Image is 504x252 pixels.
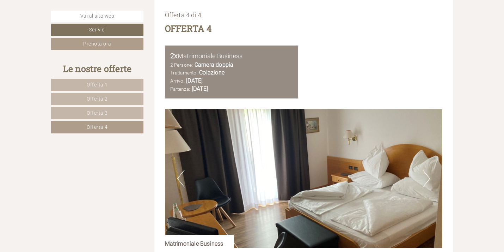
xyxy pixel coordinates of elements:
a: Prenota ora [51,38,143,50]
img: image [165,109,443,248]
div: Buon giorno, come possiamo aiutarla? [6,19,112,41]
div: Offerta 4 [165,22,212,35]
span: Offerta 4 di 4 [165,11,202,19]
div: Matrimoniale Business [170,51,293,61]
span: Offerta 4 [87,124,108,130]
a: Scrivici [51,24,143,36]
small: 2 Persone: [170,62,193,68]
b: Colazione [199,69,225,76]
div: Hotel Simpaty [11,21,109,26]
span: Offerta 2 [87,96,108,102]
small: 22:44 [11,35,109,40]
span: Offerta 3 [87,110,108,116]
small: Partenza: [170,86,190,92]
small: Trattamento: [170,70,198,76]
b: [DATE] [186,77,203,84]
button: Invia [245,186,278,198]
a: Vai al sito web [51,11,143,22]
b: 2x [170,52,178,60]
span: Offerta 1 [87,82,108,88]
div: Le nostre offerte [51,62,143,75]
button: Previous [177,170,185,187]
div: giovedì [124,6,154,18]
div: Matrimoniale Business [165,235,234,248]
b: Camera doppia [195,61,234,68]
small: Arrivo: [170,78,185,84]
button: Next [423,170,430,187]
b: [DATE] [192,85,208,92]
